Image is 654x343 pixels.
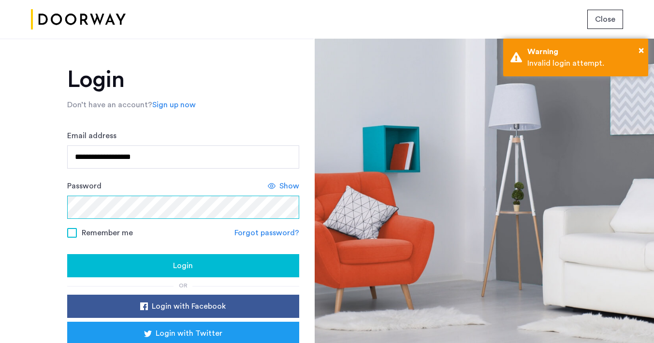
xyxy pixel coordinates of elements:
[152,99,196,111] a: Sign up now
[179,283,188,288] span: or
[31,1,126,38] img: logo
[527,46,641,57] div: Warning
[67,101,152,109] span: Don’t have an account?
[67,295,299,318] button: button
[67,180,102,192] label: Password
[67,254,299,277] button: button
[595,14,615,25] span: Close
[527,57,641,69] div: Invalid login attempt.
[234,227,299,239] a: Forgot password?
[156,328,222,339] span: Login with Twitter
[587,10,623,29] button: button
[639,45,644,55] span: ×
[67,68,299,91] h1: Login
[82,227,133,239] span: Remember me
[173,260,193,272] span: Login
[67,130,116,142] label: Email address
[279,180,299,192] span: Show
[152,300,226,312] span: Login with Facebook
[639,43,644,57] button: Close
